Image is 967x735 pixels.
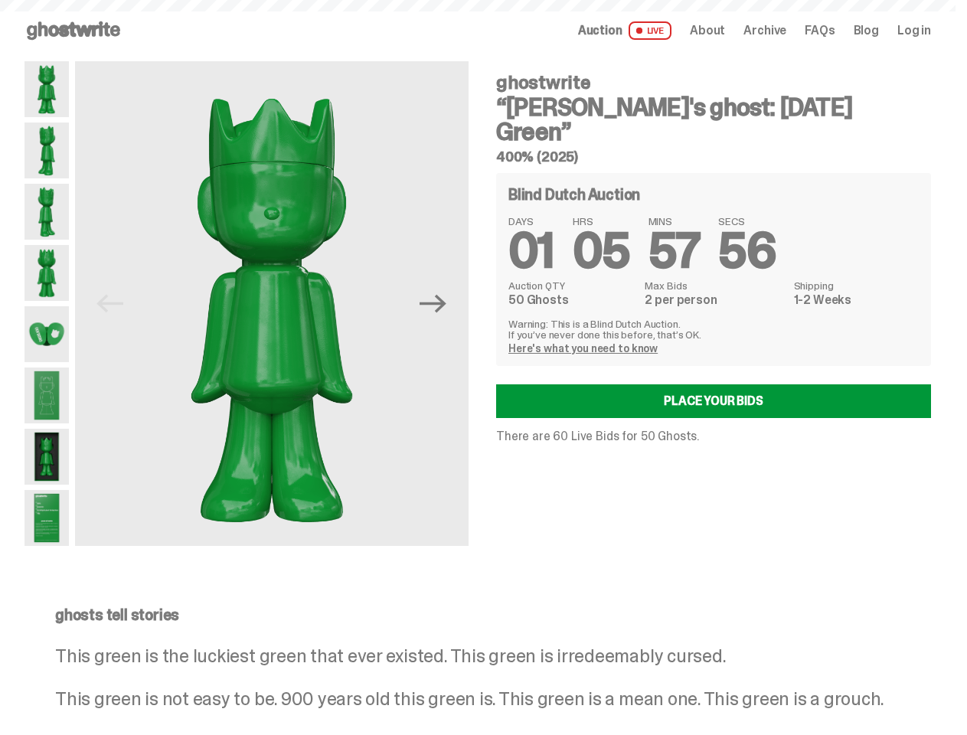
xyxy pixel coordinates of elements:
[508,187,640,202] h4: Blind Dutch Auction
[508,318,919,340] p: Warning: This is a Blind Dutch Auction. If you’ve never done this before, that’s OK.
[496,95,931,144] h3: “[PERSON_NAME]'s ghost: [DATE] Green”
[854,24,879,37] a: Blog
[25,367,69,423] img: Schrodinger_Green_Hero_9.png
[648,216,701,227] span: MINS
[645,294,784,306] dd: 2 per person
[648,219,701,283] span: 57
[508,219,554,283] span: 01
[578,24,622,37] span: Auction
[508,341,658,355] a: Here's what you need to know
[573,216,630,227] span: HRS
[55,647,900,665] p: This green is the luckiest green that ever existed. This green is irredeemably cursed.
[25,429,69,485] img: Schrodinger_Green_Hero_13.png
[496,430,931,443] p: There are 60 Live Bids for 50 Ghosts.
[25,122,69,178] img: Schrodinger_Green_Hero_2.png
[25,306,69,362] img: Schrodinger_Green_Hero_7.png
[508,294,635,306] dd: 50 Ghosts
[805,24,835,37] a: FAQs
[25,61,69,117] img: Schrodinger_Green_Hero_1.png
[645,280,784,291] dt: Max Bids
[690,24,725,37] a: About
[25,245,69,301] img: Schrodinger_Green_Hero_6.png
[794,294,919,306] dd: 1-2 Weeks
[55,690,900,708] p: This green is not easy to be. 900 years old this green is. This green is a mean one. This green i...
[75,61,469,554] img: Schrodinger_Green_Hero_1.png
[55,607,900,622] p: ghosts tell stories
[496,150,931,164] h5: 400% (2025)
[718,219,776,283] span: 56
[794,280,919,291] dt: Shipping
[743,24,786,37] a: Archive
[897,24,931,37] a: Log in
[25,184,69,240] img: Schrodinger_Green_Hero_3.png
[573,219,630,283] span: 05
[578,21,671,40] a: Auction LIVE
[496,73,931,92] h4: ghostwrite
[718,216,776,227] span: SECS
[496,384,931,418] a: Place your Bids
[629,21,672,40] span: LIVE
[25,490,69,546] img: Schrodinger_Green_Hero_12.png
[417,286,450,320] button: Next
[508,216,554,227] span: DAYS
[508,280,635,291] dt: Auction QTY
